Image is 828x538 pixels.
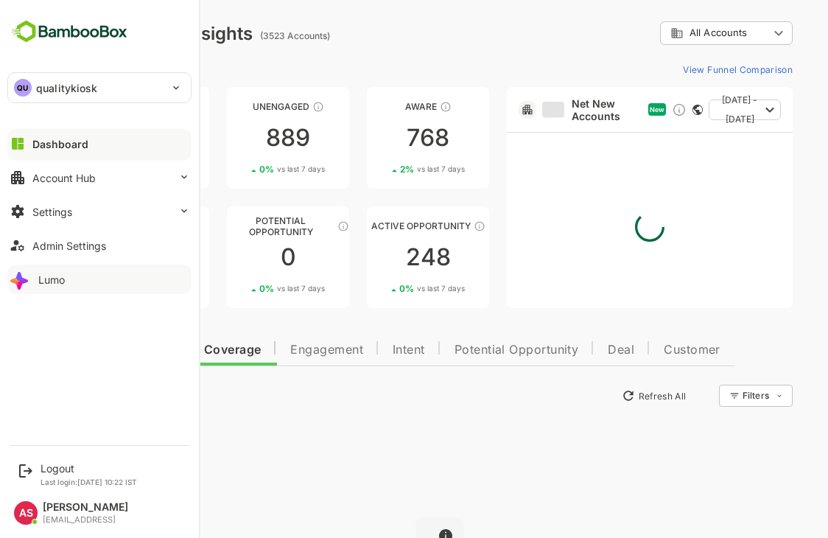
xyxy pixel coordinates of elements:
div: Engaged [35,220,158,231]
button: Lumo [7,265,192,294]
p: Last login: [DATE] 10:22 IST [41,478,137,486]
div: 0 [175,245,298,269]
span: vs last 7 days [87,283,135,294]
span: Intent [341,344,373,356]
div: Unengaged [175,101,298,112]
div: Discover new ICP-fit accounts showing engagement — via intent surges, anonymous website visits, L... [620,102,635,117]
button: Dashboard [7,129,192,158]
div: 63 [35,245,158,269]
span: vs last 7 days [365,164,413,175]
div: QUqualitykiosk [8,73,191,102]
div: QU [14,79,32,97]
a: Active OpportunityThese accounts have open opportunities which might be at any of the Sales Stage... [315,206,438,308]
span: Deal [556,344,583,356]
div: Unreached [35,101,158,112]
a: Potential OpportunityThese accounts are MQAs and can be passed on to Inside Sales00%vs last 7 days [175,206,298,308]
button: Account Hub [7,163,192,192]
a: UnengagedThese accounts have not shown enough engagement and need nurturing8890%vs last 7 days [175,87,298,189]
span: Engagement [239,344,312,356]
div: All Accounts [619,27,718,40]
div: 0 % [208,283,273,294]
div: AS [14,501,38,525]
span: vs last 7 days [225,283,273,294]
div: Dashboard [32,138,88,150]
button: Settings [7,197,192,226]
div: Filters [691,390,718,401]
span: [DATE] - [DATE] [669,91,707,129]
span: All Accounts [638,27,695,38]
div: Potential Opportunity [175,220,298,231]
span: vs last 7 days [225,164,273,175]
button: New Insights [35,382,143,409]
span: New [598,105,613,113]
span: Customer [612,344,669,356]
div: Account Hub [32,172,96,184]
div: Logout [41,462,137,475]
div: These accounts are warm, further nurturing would qualify them to MQAs [114,220,126,232]
div: Dashboard Insights [35,23,201,44]
button: View Funnel Comparison [625,57,741,81]
div: Settings [32,206,72,218]
img: BambooboxFullLogoMark.5f36c76dfaba33ec1ec1367b70bb1252.svg [7,18,132,46]
div: 0 % [208,164,273,175]
div: 0 % [348,283,413,294]
span: Data Quality and Coverage [50,344,209,356]
ag: (3523 Accounts) [208,30,283,41]
div: Admin Settings [32,240,106,252]
div: All Accounts [608,19,741,48]
span: Potential Opportunity [403,344,527,356]
p: qualitykiosk [36,80,98,96]
div: Filters [690,382,741,409]
button: [DATE] - [DATE] [657,99,729,120]
span: vs last 7 days [85,164,133,175]
div: These accounts have just entered the buying cycle and need further nurturing [388,101,400,113]
div: These accounts have not been engaged with for a defined time period [120,101,132,113]
div: These accounts have not shown enough engagement and need nurturing [261,101,273,113]
span: vs last 7 days [365,283,413,294]
div: 248 [315,245,438,269]
button: Admin Settings [7,231,192,260]
a: UnreachedThese accounts have not been engaged with for a defined time period2K0%vs last 7 days [35,87,158,189]
div: Lumo [38,273,65,286]
div: Active Opportunity [315,220,438,231]
button: Refresh All [564,384,641,408]
div: This card does not support filter and segments [641,105,651,115]
div: 15 % [66,283,135,294]
a: Net New Accounts [491,97,591,122]
div: 889 [175,126,298,150]
div: 768 [315,126,438,150]
div: [EMAIL_ADDRESS] [43,515,128,525]
div: These accounts have open opportunities which might be at any of the Sales Stages [422,220,434,232]
div: 2 % [348,164,413,175]
div: These accounts are MQAs and can be passed on to Inside Sales [286,220,298,232]
div: [PERSON_NAME] [43,501,128,514]
div: 2K [35,126,158,150]
a: EngagedThese accounts are warm, further nurturing would qualify them to MQAs6315%vs last 7 days [35,206,158,308]
a: AwareThese accounts have just entered the buying cycle and need further nurturing7682%vs last 7 days [315,87,438,189]
div: 0 % [68,164,133,175]
div: Aware [315,101,438,112]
